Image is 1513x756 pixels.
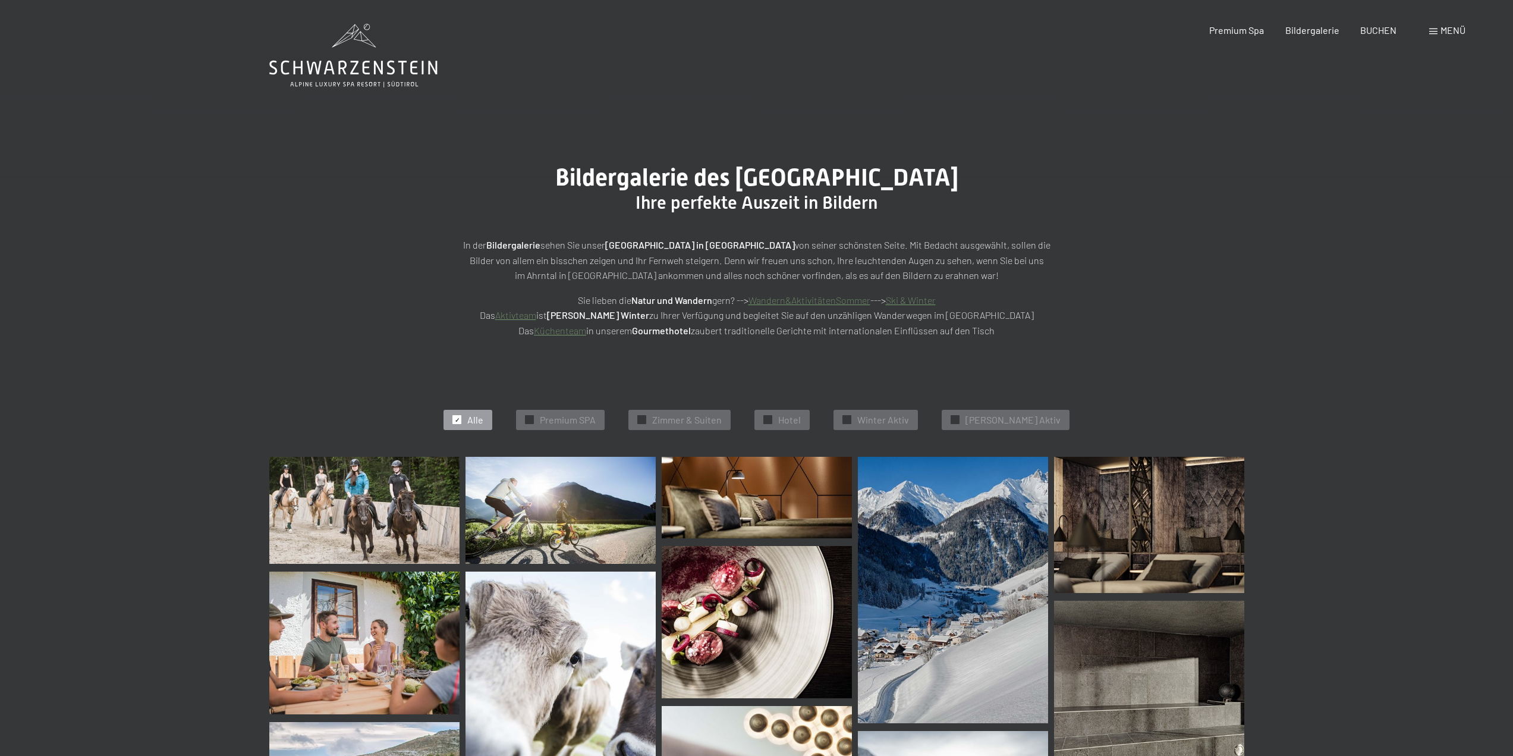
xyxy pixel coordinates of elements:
[748,294,870,306] a: Wandern&AktivitätenSommer
[547,309,649,321] strong: [PERSON_NAME] Winter
[467,413,483,426] span: Alle
[460,237,1054,283] p: In der sehen Sie unser von seiner schönsten Seite. Mit Bedacht ausgewählt, sollen die Bilder von ...
[486,239,540,250] strong: Bildergalerie
[965,413,1061,426] span: [PERSON_NAME] Aktiv
[605,239,795,250] strong: [GEOGRAPHIC_DATA] in [GEOGRAPHIC_DATA]
[269,572,460,714] img: Bildergalerie
[555,164,958,192] span: Bildergalerie des [GEOGRAPHIC_DATA]
[1054,457,1244,593] img: Bildergalerie
[1360,24,1396,36] a: BUCHEN
[1285,24,1339,36] a: Bildergalerie
[540,413,596,426] span: Premium SPA
[953,416,958,424] span: ✓
[460,293,1054,338] p: Sie lieben die gern? --> ---> Das ist zu Ihrer Verfügung und begleitet Sie auf den unzähligen Wan...
[1440,24,1465,36] span: Menü
[1209,24,1264,36] a: Premium Spa
[631,294,712,306] strong: Natur und Wandern
[269,457,460,564] img: Bildergalerie
[886,294,936,306] a: Ski & Winter
[465,457,656,564] img: Bildergalerie
[632,325,691,336] strong: Gourmethotel
[640,416,644,424] span: ✓
[845,416,850,424] span: ✓
[662,546,852,698] img: Bildergalerie
[652,413,722,426] span: Zimmer & Suiten
[766,416,770,424] span: ✓
[495,309,536,321] a: Aktivteam
[636,192,877,213] span: Ihre perfekte Auszeit in Bildern
[858,457,1048,723] img: Bildergalerie
[857,413,909,426] span: Winter Aktiv
[534,325,586,336] a: Küchenteam
[455,416,460,424] span: ✓
[527,416,532,424] span: ✓
[662,457,852,538] img: Bildergalerie
[778,413,801,426] span: Hotel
